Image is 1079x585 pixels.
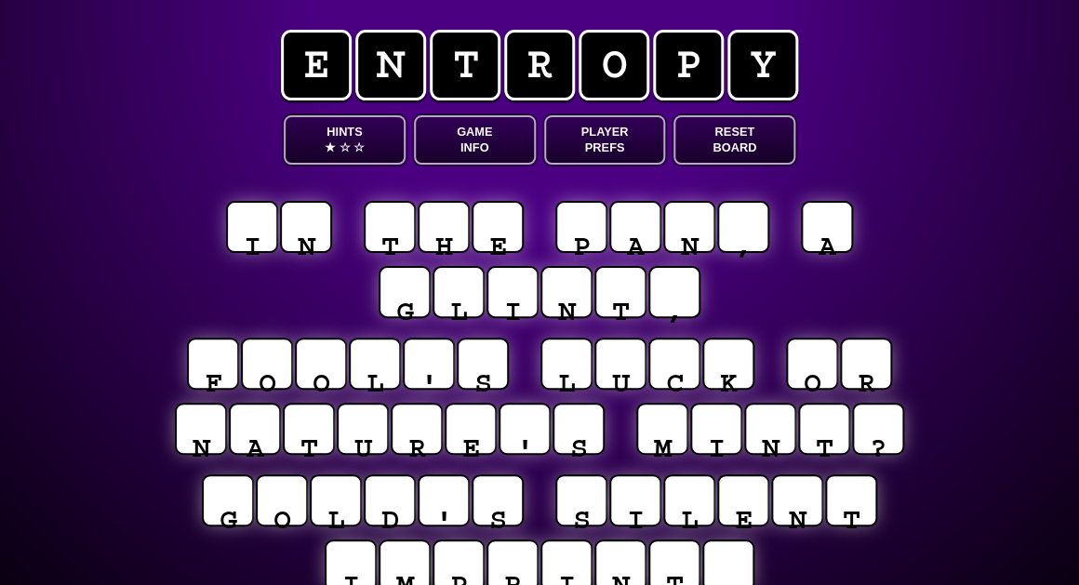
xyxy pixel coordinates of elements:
span: ☆ [353,140,365,155]
span: n [355,30,426,100]
span: t [430,30,500,100]
span: r [504,30,575,100]
span: ★ [325,140,336,155]
span: p [653,30,724,100]
span: o [579,30,649,100]
span: e [281,30,352,100]
button: Hints★ ☆ ☆ [284,115,406,165]
span: ☆ [339,140,350,155]
button: GameInfo [414,115,536,165]
button: PlayerPrefs [544,115,666,165]
span: y [727,30,798,100]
